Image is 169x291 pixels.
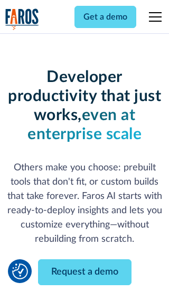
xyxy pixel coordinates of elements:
img: Revisit consent button [12,263,28,279]
a: Request a demo [38,259,132,285]
img: Logo of the analytics and reporting company Faros. [5,8,39,30]
strong: even at enterprise scale [27,107,142,142]
button: Cookie Settings [12,263,28,279]
p: Others make you choose: prebuilt tools that don't fit, or custom builds that take forever. Faros ... [5,161,164,247]
div: menu [143,4,164,30]
a: home [5,8,39,30]
strong: Developer productivity that just works, [8,69,161,123]
a: Get a demo [74,6,136,28]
